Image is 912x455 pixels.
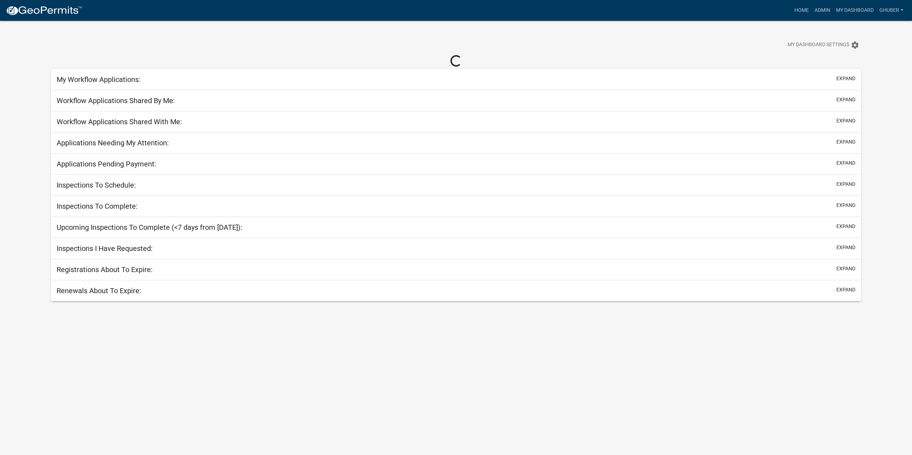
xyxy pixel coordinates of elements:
[782,38,865,52] button: My Dashboard Settingssettings
[57,244,153,253] h5: Inspections I Have Requested:
[836,75,855,82] button: expand
[57,265,153,274] h5: Registrations About To Expire:
[57,223,242,232] h5: Upcoming Inspections To Complete (<7 days from [DATE]):
[833,4,877,17] a: My Dashboard
[836,265,855,272] button: expand
[877,4,906,17] a: GHuber
[836,138,855,146] button: expand
[57,160,156,168] h5: Applications Pending Payment:
[836,159,855,167] button: expand
[57,139,169,147] h5: Applications Needing My Attention:
[57,286,141,295] h5: Renewals About To Expire:
[836,223,855,230] button: expand
[851,41,859,49] i: settings
[836,117,855,125] button: expand
[57,75,140,84] h5: My Workflow Applications:
[836,286,855,294] button: expand
[57,202,138,210] h5: Inspections To Complete:
[836,202,855,209] button: expand
[57,96,175,105] h5: Workflow Applications Shared By Me:
[836,96,855,103] button: expand
[836,180,855,188] button: expand
[57,117,182,126] h5: Workflow Applications Shared With Me:
[836,244,855,251] button: expand
[792,4,812,17] a: Home
[812,4,833,17] a: Admin
[788,41,849,49] span: My Dashboard Settings
[57,181,136,189] h5: Inspections To Schedule:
